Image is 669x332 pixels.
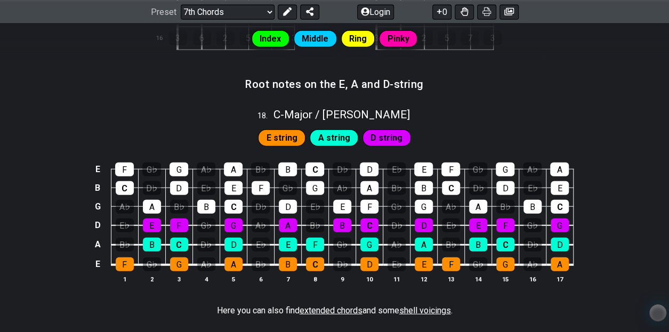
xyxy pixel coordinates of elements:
[410,273,437,285] th: 12
[279,238,297,252] div: E
[360,200,378,214] div: F
[360,163,378,176] div: D
[306,200,324,214] div: E♭
[302,31,328,47] span: Middle
[224,238,243,252] div: D
[442,238,460,252] div: B♭
[464,273,491,285] th: 14
[116,238,134,252] div: B♭
[197,163,215,176] div: A♭
[257,110,273,122] span: 18 .
[442,257,460,271] div: F
[260,31,281,47] span: Index
[551,218,569,232] div: G
[217,305,453,317] p: Here you can also find and some .
[220,273,247,285] th: 5
[388,181,406,195] div: B♭
[143,218,161,232] div: E
[437,273,464,285] th: 13
[357,4,394,19] button: Login
[469,163,487,176] div: G♭
[523,218,542,232] div: G♭
[442,218,460,232] div: E♭
[477,4,496,19] button: Print
[170,257,188,271] div: G
[415,200,433,214] div: G
[252,181,270,195] div: F
[551,181,569,195] div: E
[360,181,378,195] div: A
[170,238,188,252] div: C
[267,131,297,146] span: First enable full edit mode to edit
[252,238,270,252] div: E♭
[306,181,324,195] div: G
[91,234,104,254] td: A
[251,163,270,176] div: B♭
[143,257,161,271] div: G♭
[111,273,138,285] th: 1
[151,7,176,17] span: Preset
[181,4,275,19] select: Preset
[415,257,433,271] div: E
[415,238,433,252] div: A
[279,218,297,232] div: A
[306,238,324,252] div: F
[441,163,460,176] div: F
[551,257,569,271] div: A
[388,257,406,271] div: E♭
[170,181,188,195] div: D
[197,218,215,232] div: G♭
[388,200,406,214] div: G♭
[197,257,215,271] div: A♭
[442,181,460,195] div: C
[551,200,569,214] div: C
[142,163,161,176] div: G♭
[333,181,351,195] div: A♭
[318,131,350,146] span: First enable full edit mode to edit
[388,238,406,252] div: A♭
[91,179,104,197] td: B
[143,200,161,214] div: A
[170,163,188,176] div: G
[349,31,367,47] span: Ring
[192,273,220,285] th: 4
[388,31,409,47] span: Pinky
[247,273,274,285] th: 6
[273,108,410,121] span: C - Major / [PERSON_NAME]
[197,238,215,252] div: D♭
[197,181,215,195] div: E♭
[333,163,351,176] div: D♭
[305,163,324,176] div: C
[252,218,270,232] div: A♭
[306,218,324,232] div: B♭
[496,218,514,232] div: F
[469,200,487,214] div: A
[415,181,433,195] div: B
[469,218,487,232] div: E
[252,257,270,271] div: B♭
[143,238,161,252] div: B
[300,305,362,315] span: extended chords
[356,273,383,285] th: 10
[143,181,161,195] div: D♭
[252,200,270,214] div: D♭
[499,4,519,19] button: Create image
[116,218,134,232] div: E♭
[523,257,542,271] div: A♭
[415,218,433,232] div: D
[455,4,474,19] button: Toggle Dexterity for all fretkits
[469,257,487,271] div: G♭
[551,238,569,252] div: D
[496,238,514,252] div: C
[170,218,188,232] div: F
[550,163,569,176] div: A
[91,216,104,235] td: D
[224,257,243,271] div: A
[432,4,452,19] button: 0
[115,163,134,176] div: F
[91,160,104,179] td: E
[333,257,351,271] div: D♭
[387,163,406,176] div: E♭
[328,273,356,285] th: 9
[399,305,451,315] span: shell voicings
